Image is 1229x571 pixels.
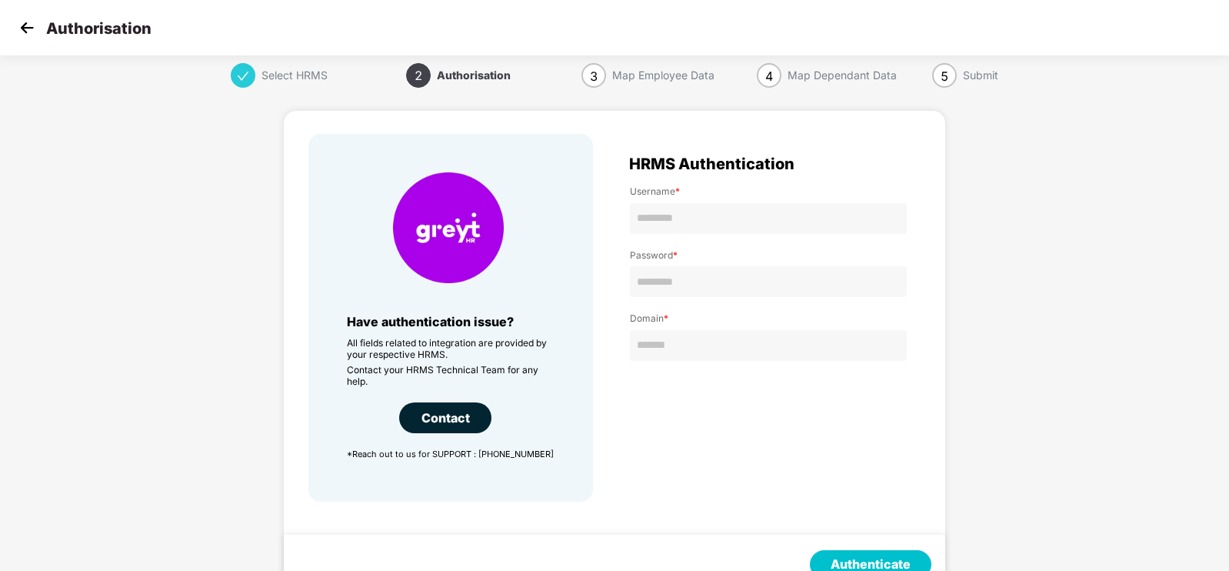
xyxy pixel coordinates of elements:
div: Submit [963,63,998,88]
div: Authorisation [437,63,511,88]
span: 5 [941,68,948,84]
img: HRMS Company Icon [393,172,504,283]
span: 3 [590,68,598,84]
span: 2 [415,68,422,83]
div: Map Employee Data [612,63,714,88]
label: Password [630,249,907,261]
p: *Reach out to us for SUPPORT : [PHONE_NUMBER] [347,449,555,459]
p: Authorisation [46,19,152,38]
p: Contact your HRMS Technical Team for any help. [347,364,555,387]
p: All fields related to integration are provided by your respective HRMS. [347,337,555,360]
div: Select HRMS [261,63,328,88]
div: Map Dependant Data [788,63,897,88]
span: HRMS Authentication [629,158,794,170]
img: svg+xml;base64,PHN2ZyB4bWxucz0iaHR0cDovL3d3dy53My5vcmcvMjAwMC9zdmciIHdpZHRoPSIzMCIgaGVpZ2h0PSIzMC... [15,16,38,39]
label: Domain [630,312,907,324]
span: Have authentication issue? [347,314,514,329]
span: 4 [765,68,773,84]
div: Contact [399,402,491,433]
label: Username [630,185,907,197]
span: check [237,70,249,82]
